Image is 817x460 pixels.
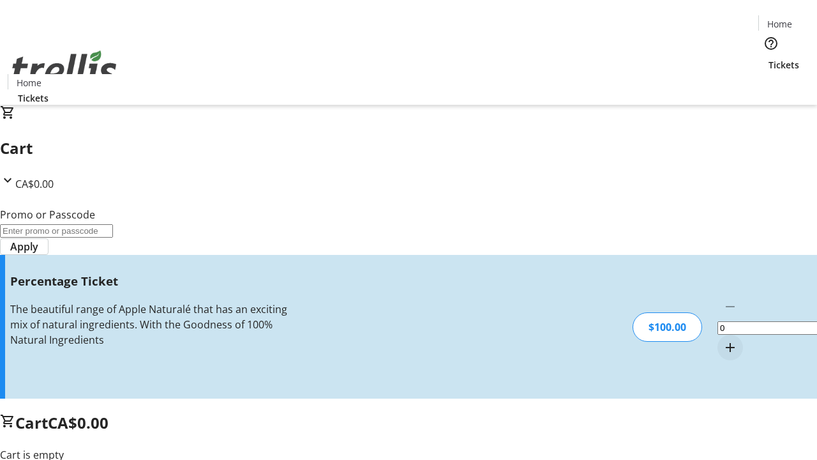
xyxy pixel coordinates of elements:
div: The beautiful range of Apple Naturalé that has an exciting mix of natural ingredients. With the G... [10,302,289,348]
span: Tickets [18,91,49,105]
button: Cart [758,72,784,97]
span: Tickets [768,58,799,72]
a: Tickets [8,91,59,105]
span: CA$0.00 [48,412,109,433]
span: Apply [10,239,38,254]
button: Increment by one [717,335,743,360]
a: Home [759,17,800,31]
span: CA$0.00 [15,177,54,191]
img: Orient E2E Organization yQs7hprBS5's Logo [8,36,121,100]
div: $100.00 [633,312,702,342]
span: Home [767,17,792,31]
a: Tickets [758,58,809,72]
h3: Percentage Ticket [10,272,289,290]
span: Home [17,76,41,89]
a: Home [8,76,49,89]
button: Help [758,31,784,56]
